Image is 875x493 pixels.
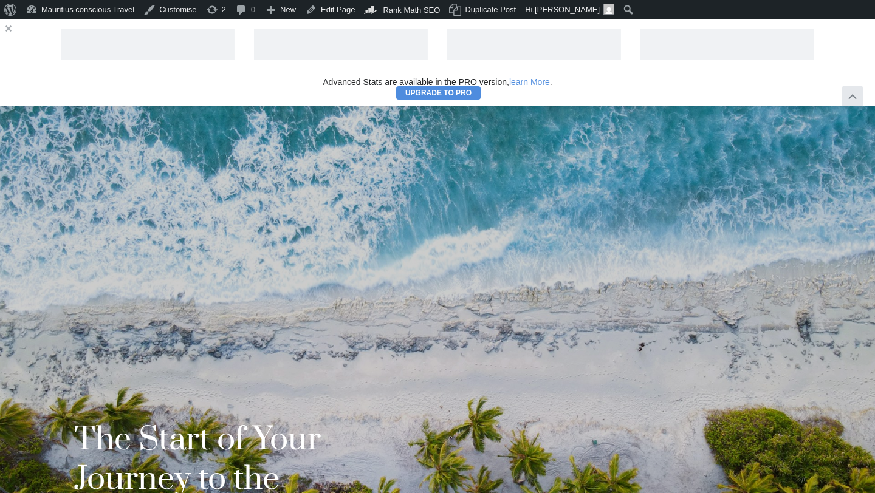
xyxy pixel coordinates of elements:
span: [PERSON_NAME] [535,5,600,14]
p: Advanced Stats are available in the PRO version, . [15,78,860,86]
span: Rank Math SEO [383,5,440,15]
a: learn More [509,78,550,86]
span: Hide Analytics Stats [846,88,859,100]
a: Upgrade to PRO [396,86,481,100]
